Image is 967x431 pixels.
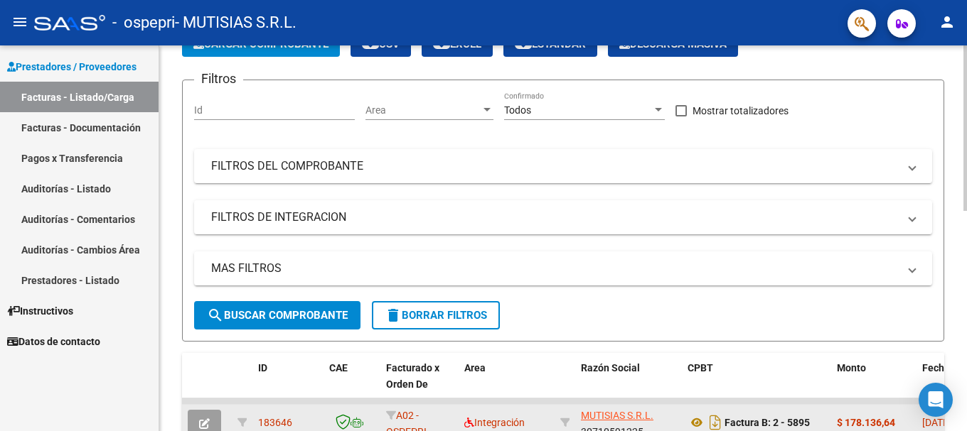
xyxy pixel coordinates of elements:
[7,59,137,75] span: Prestadores / Proveedores
[837,362,866,373] span: Monto
[504,104,531,116] span: Todos
[7,334,100,349] span: Datos de contacto
[194,251,932,285] mat-expansion-panel-header: MAS FILTROS
[459,353,555,415] datatable-header-cell: Area
[682,353,831,415] datatable-header-cell: CPBT
[112,7,175,38] span: - ospepri
[919,383,953,417] div: Open Intercom Messenger
[575,353,682,415] datatable-header-cell: Razón Social
[837,417,895,428] strong: $ 178.136,64
[693,102,789,119] span: Mostrar totalizadores
[385,309,487,322] span: Borrar Filtros
[207,307,224,324] mat-icon: search
[258,362,267,373] span: ID
[194,200,932,234] mat-expansion-panel-header: FILTROS DE INTEGRACION
[11,13,28,31] mat-icon: menu
[380,353,459,415] datatable-header-cell: Facturado x Orden De
[386,362,439,390] span: Facturado x Orden De
[207,309,348,322] span: Buscar Comprobante
[688,362,713,373] span: CPBT
[194,69,243,89] h3: Filtros
[211,209,898,225] mat-panel-title: FILTROS DE INTEGRACION
[194,149,932,183] mat-expansion-panel-header: FILTROS DEL COMPROBANTE
[372,301,500,329] button: Borrar Filtros
[252,353,324,415] datatable-header-cell: ID
[581,362,640,373] span: Razón Social
[7,303,73,319] span: Instructivos
[211,158,898,174] mat-panel-title: FILTROS DEL COMPROBANTE
[324,353,380,415] datatable-header-cell: CAE
[464,417,525,428] span: Integración
[515,38,586,50] span: Estandar
[194,301,360,329] button: Buscar Comprobante
[464,362,486,373] span: Area
[362,38,400,50] span: CSV
[211,261,898,276] mat-panel-title: MAS FILTROS
[175,7,296,38] span: - MUTISIAS S.R.L.
[939,13,956,31] mat-icon: person
[365,104,481,116] span: Area
[922,417,951,428] span: [DATE]
[831,353,917,415] datatable-header-cell: Monto
[725,417,810,428] strong: Factura B: 2 - 5895
[581,410,653,421] span: MUTISIAS S.R.L.
[433,38,481,50] span: EXCEL
[329,362,348,373] span: CAE
[258,417,292,428] span: 183646
[385,307,402,324] mat-icon: delete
